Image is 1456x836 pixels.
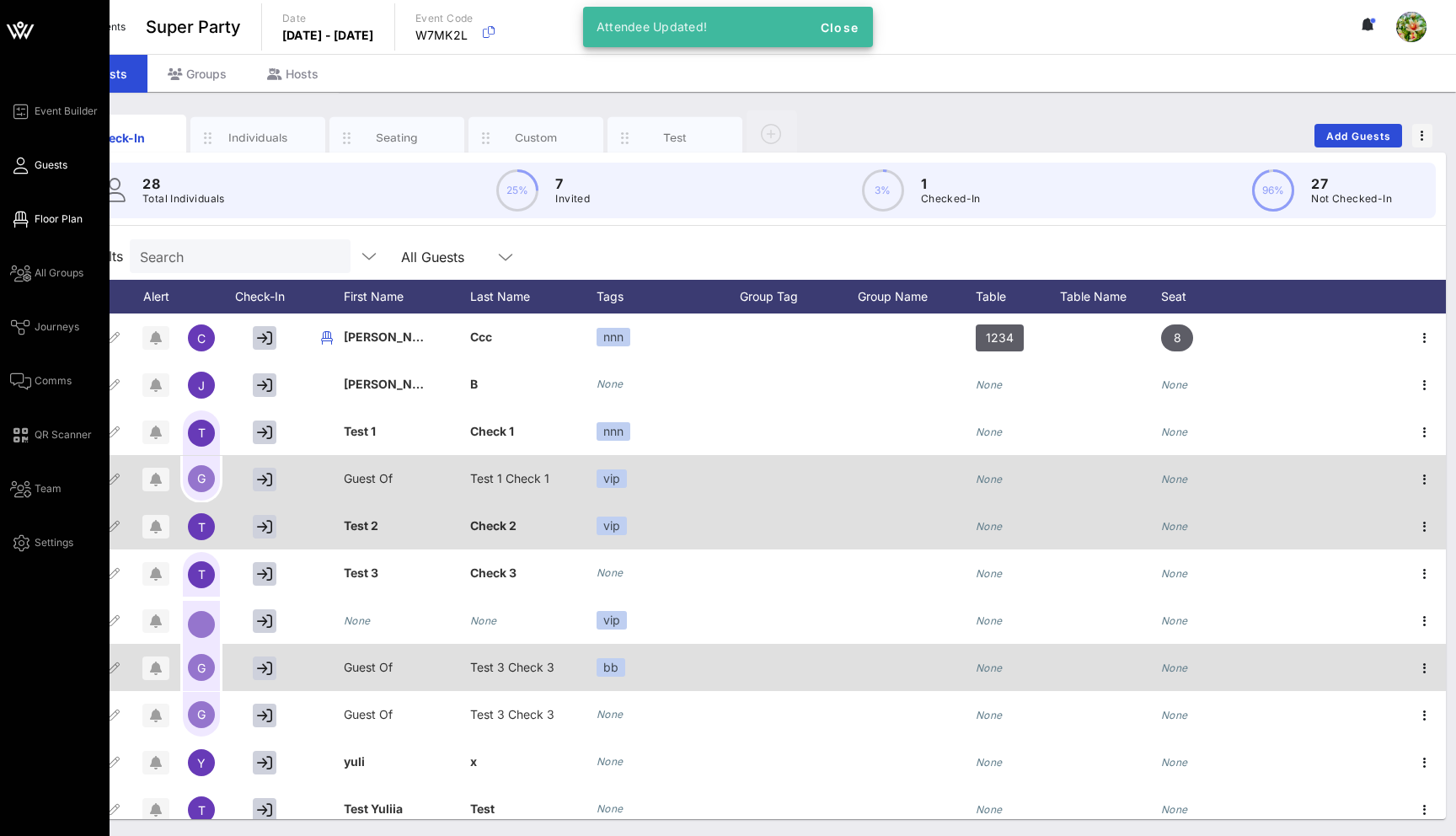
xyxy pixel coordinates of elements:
[597,658,625,677] div: bb
[198,520,206,534] span: T
[197,331,206,346] span: C
[82,129,157,147] div: Check-In
[198,426,206,440] span: T
[344,471,393,485] span: Guest Of
[597,328,630,346] div: nnn
[1174,324,1181,351] span: 8
[10,209,83,229] a: Floor Plan
[597,517,627,535] div: vip
[1161,756,1188,769] i: None
[10,317,79,337] a: Journeys
[470,565,517,580] span: Check 3
[198,803,206,817] span: T
[1314,124,1402,147] button: Add Guests
[976,473,1003,485] i: None
[858,280,976,313] div: Group Name
[470,518,517,533] span: Check 2
[597,19,707,34] span: Attendee Updated!
[470,330,492,344] span: Ccc
[921,190,981,207] p: Checked-In
[221,130,296,146] div: Individuals
[1161,280,1245,313] div: Seat
[198,567,206,581] span: T
[10,263,83,283] a: All Groups
[35,212,83,227] span: Floor Plan
[344,614,371,627] i: None
[1060,280,1161,313] div: Table Name
[470,707,554,721] span: Test 3 Check 3
[401,249,464,265] div: All Guests
[597,802,624,815] i: None
[1161,378,1188,391] i: None
[10,155,67,175] a: Guests
[597,755,624,768] i: None
[1325,130,1392,142] span: Add Guests
[470,424,514,438] span: Check 1
[819,20,859,35] span: Close
[344,801,403,816] span: Test Yuliia
[415,10,474,27] p: Event Code
[391,239,526,273] div: All Guests
[344,565,378,580] span: Test 3
[597,280,740,313] div: Tags
[1161,520,1188,533] i: None
[10,101,98,121] a: Event Builder
[197,661,206,675] span: G
[35,427,92,442] span: QR Scanner
[344,330,443,344] span: [PERSON_NAME]
[740,280,858,313] div: Group Tag
[555,190,590,207] p: Invited
[197,471,206,485] span: G
[344,754,365,769] span: yuli
[470,801,495,816] span: Test
[415,27,474,44] p: W7MK2L
[1161,803,1188,816] i: None
[247,55,339,93] div: Hosts
[344,518,378,533] span: Test 2
[470,754,477,769] span: x
[1161,426,1188,438] i: None
[555,174,590,194] p: 7
[597,611,627,630] div: vip
[35,373,72,389] span: Comms
[282,10,374,27] p: Date
[976,280,1060,313] div: Table
[976,520,1003,533] i: None
[1311,174,1392,194] p: 27
[1161,709,1188,721] i: None
[921,174,981,194] p: 1
[812,12,866,42] button: Close
[1161,473,1188,485] i: None
[198,378,205,393] span: J
[976,614,1003,627] i: None
[344,707,393,721] span: Guest Of
[10,479,62,499] a: Team
[976,803,1003,816] i: None
[597,422,630,441] div: nnn
[142,190,225,207] p: Total Individuals
[470,471,549,485] span: Test 1 Check 1
[986,324,1014,351] span: 1234
[470,377,478,391] span: B
[35,481,62,496] span: Team
[226,280,310,313] div: Check-In
[197,707,206,721] span: G
[499,130,574,146] div: Custom
[282,27,374,44] p: [DATE] - [DATE]
[597,378,624,390] i: None
[470,280,597,313] div: Last Name
[597,566,624,579] i: None
[976,662,1003,674] i: None
[976,756,1003,769] i: None
[976,709,1003,721] i: None
[638,130,713,146] div: test
[470,614,497,627] i: None
[344,660,393,674] span: Guest Of
[344,377,443,391] span: [PERSON_NAME]
[146,14,241,40] span: Super Party
[360,130,435,146] div: Seating
[344,424,376,438] span: Test 1
[147,55,247,93] div: Groups
[1311,190,1392,207] p: Not Checked-In
[35,104,98,119] span: Event Builder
